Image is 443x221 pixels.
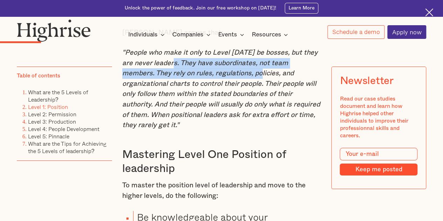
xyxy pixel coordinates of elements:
div: Read our case studies document and learn how Highrise helped other individuals to improve their p... [340,95,417,139]
a: Learn More [285,3,319,14]
a: Level 1: Position [28,103,68,111]
h3: Mastering Level One Position of leadership [122,148,321,175]
div: Table of contents [17,72,60,80]
a: Level 5: Pinnacle [28,132,69,140]
a: Schedule a demo [327,25,385,39]
a: Level 4: People Development [28,125,99,133]
input: Your e-mail [340,148,417,160]
em: "People who make it only to Level [DATE] be bosses, but they are never leaders. They have subordi... [122,49,320,129]
div: Resources [251,30,281,39]
div: Individuals [128,30,167,39]
img: Highrise logo [17,19,91,42]
div: Newsletter [340,75,393,87]
a: Level 3: Production [28,117,76,126]
div: Events [218,30,246,39]
a: What are the Tips for Achieving the 5 Levels of leadership? [28,139,106,155]
form: Modal Form [340,148,417,175]
div: Events [218,30,237,39]
div: Companies [172,30,203,39]
div: Individuals [128,30,158,39]
a: Level 2: Permission [28,110,76,118]
div: Companies [172,30,213,39]
div: Resources [251,30,290,39]
div: Unlock the power of feedback. Join our free workshop on [DATE]! [125,5,277,12]
img: Cross icon [425,8,433,16]
input: Keep me posted [340,164,417,175]
a: Apply now [387,25,426,39]
p: To master the position level of leadership and move to the higher levels, do the following: [122,180,321,201]
a: What are the 5 Levels of Leadership? [28,88,88,104]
